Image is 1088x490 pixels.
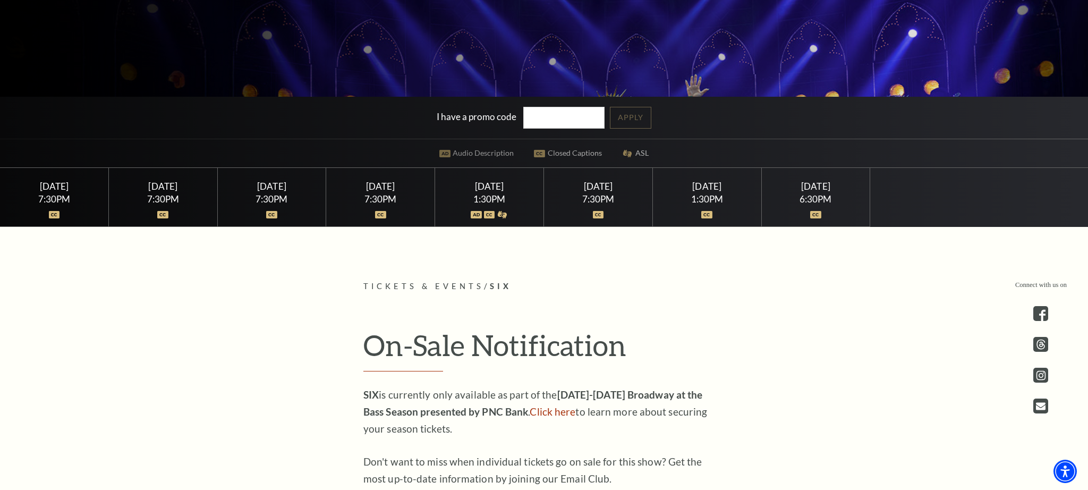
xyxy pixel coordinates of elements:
div: 1:30PM [448,195,531,204]
div: 6:30PM [774,195,857,204]
p: is currently only available as part of the . to learn more about securing your season tickets. [363,386,709,437]
div: 7:30PM [13,195,96,204]
div: 7:30PM [230,195,313,204]
div: [DATE] [122,181,205,192]
h2: On-Sale Notification [363,328,725,371]
div: Accessibility Menu [1053,460,1077,483]
div: [DATE] [448,181,531,192]
div: [DATE] [557,181,640,192]
a: facebook - open in a new tab [1033,306,1048,321]
div: [DATE] [339,181,422,192]
div: [DATE] [13,181,96,192]
div: 7:30PM [122,195,205,204]
a: threads.com - open in a new tab [1033,337,1048,352]
p: Don't want to miss when individual tickets go on sale for this show? Get the most up-to-date info... [363,453,709,487]
a: instagram - open in a new tab [1033,368,1048,383]
div: 7:30PM [557,195,640,204]
label: I have a promo code [437,111,516,122]
span: SIX [490,282,512,291]
p: Connect with us on [1015,280,1067,290]
span: Tickets & Events [363,282,484,291]
div: 1:30PM [666,195,749,204]
div: [DATE] [230,181,313,192]
strong: SIX [363,388,379,401]
div: [DATE] [666,181,749,192]
a: Click here to learn more about securing your season tickets [530,405,575,418]
div: 7:30PM [339,195,422,204]
a: Open this option - open in a new tab [1033,399,1048,413]
div: [DATE] [774,181,857,192]
p: / [363,280,725,293]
